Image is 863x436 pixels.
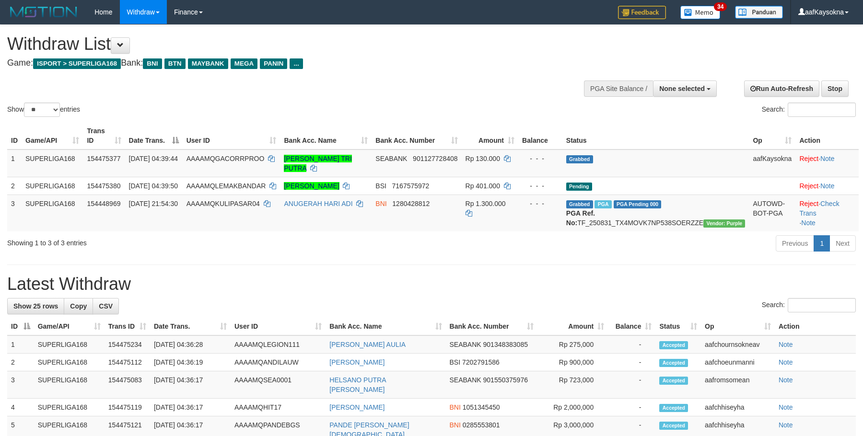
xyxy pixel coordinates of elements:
[13,302,58,310] span: Show 25 rows
[187,155,265,162] span: AAAAMQGACORRPROO
[483,341,528,348] span: Copy 901348383085 to clipboard
[537,318,608,335] th: Amount: activate to sort column ascending
[7,5,80,19] img: MOTION_logo.png
[7,354,34,371] td: 2
[566,209,595,227] b: PGA Ref. No:
[7,399,34,416] td: 4
[129,182,178,190] span: [DATE] 04:39:50
[188,58,228,69] span: MAYBANK
[779,421,793,429] a: Note
[7,371,34,399] td: 3
[105,335,150,354] td: 154475234
[7,275,856,294] h1: Latest Withdraw
[714,2,727,11] span: 34
[413,155,457,162] span: Copy 901127728408 to clipboard
[608,318,655,335] th: Balance: activate to sort column ascending
[659,377,688,385] span: Accepted
[231,371,326,399] td: AAAAMQSEA0001
[614,200,662,208] span: PGA Pending
[659,404,688,412] span: Accepted
[22,149,83,177] td: SUPERLIGA168
[284,200,352,207] a: ANUGERAH HARI ADI
[7,103,80,117] label: Show entries
[231,335,326,354] td: AAAAMQLEGION111
[463,403,500,411] span: Copy 1051345450 to clipboard
[749,149,795,177] td: aafKaysokna
[799,182,818,190] a: Reject
[329,358,385,366] a: [PERSON_NAME]
[566,155,593,163] span: Grabbed
[799,200,818,207] a: Reject
[34,371,105,399] td: SUPERLIGA168
[105,371,150,399] td: 154475083
[392,200,430,207] span: Copy 1280428812 to clipboard
[659,359,688,367] span: Accepted
[372,122,461,149] th: Bank Acc. Number: activate to sort column ascending
[231,399,326,416] td: AAAAMQHIT17
[608,399,655,416] td: -
[125,122,183,149] th: Date Trans.: activate to sort column descending
[659,422,688,430] span: Accepted
[618,6,666,19] img: Feedback.jpg
[821,80,849,97] a: Stop
[150,318,231,335] th: Date Trans.: activate to sort column ascending
[329,403,385,411] a: [PERSON_NAME]
[87,155,120,162] span: 154475377
[779,341,793,348] a: Note
[799,155,818,162] a: Reject
[7,318,34,335] th: ID: activate to sort column descending
[659,85,705,92] span: None selected
[93,298,119,314] a: CSV
[776,235,814,252] a: Previous
[463,421,500,429] span: Copy 0285553801 to clipboard
[762,103,856,117] label: Search:
[375,155,407,162] span: SEABANK
[701,371,775,399] td: aafromsomean
[7,195,22,231] td: 3
[788,298,856,312] input: Search:
[799,200,839,217] a: Check Trans
[701,318,775,335] th: Op: activate to sort column ascending
[820,182,835,190] a: Note
[701,399,775,416] td: aafchhiseyha
[7,298,64,314] a: Show 25 rows
[7,34,566,54] h1: Withdraw List
[329,341,406,348] a: [PERSON_NAME] AULIA
[99,302,113,310] span: CSV
[22,122,83,149] th: Game/API: activate to sort column ascending
[795,149,859,177] td: ·
[701,335,775,354] td: aafchournsokneav
[814,235,830,252] a: 1
[183,122,280,149] th: User ID: activate to sort column ascending
[34,399,105,416] td: SUPERLIGA168
[775,318,856,335] th: Action
[450,358,461,366] span: BSI
[566,183,592,191] span: Pending
[326,318,445,335] th: Bank Acc. Name: activate to sort column ascending
[34,318,105,335] th: Game/API: activate to sort column ascending
[375,182,386,190] span: BSI
[537,399,608,416] td: Rp 2,000,000
[150,354,231,371] td: [DATE] 04:36:19
[829,235,856,252] a: Next
[744,80,819,97] a: Run Auto-Refresh
[779,376,793,384] a: Note
[231,58,258,69] span: MEGA
[522,181,559,191] div: - - -
[150,371,231,399] td: [DATE] 04:36:17
[87,182,120,190] span: 154475380
[518,122,562,149] th: Balance
[129,155,178,162] span: [DATE] 04:39:44
[7,234,352,248] div: Showing 1 to 3 of 3 entries
[608,335,655,354] td: -
[150,335,231,354] td: [DATE] 04:36:28
[820,155,835,162] a: Note
[483,376,528,384] span: Copy 901550375976 to clipboard
[795,195,859,231] td: · ·
[284,182,339,190] a: [PERSON_NAME]
[450,403,461,411] span: BNI
[150,399,231,416] td: [DATE] 04:36:17
[22,195,83,231] td: SUPERLIGA168
[795,177,859,195] td: ·
[22,177,83,195] td: SUPERLIGA168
